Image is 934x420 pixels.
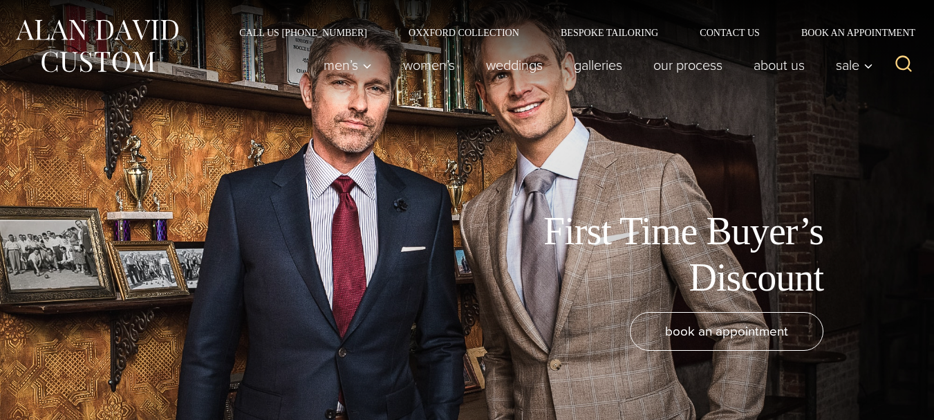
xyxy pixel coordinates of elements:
[630,312,823,351] a: book an appointment
[738,51,821,79] a: About Us
[388,51,471,79] a: Women’s
[781,28,920,37] a: Book an Appointment
[638,51,738,79] a: Our Process
[218,28,920,37] nav: Secondary Navigation
[679,28,781,37] a: Contact Us
[324,58,372,72] span: Men’s
[559,51,638,79] a: Galleries
[836,58,873,72] span: Sale
[887,48,920,82] button: View Search Form
[471,51,559,79] a: weddings
[14,15,180,77] img: Alan David Custom
[308,51,881,79] nav: Primary Navigation
[512,208,823,301] h1: First Time Buyer’s Discount
[218,28,388,37] a: Call Us [PHONE_NUMBER]
[388,28,540,37] a: Oxxford Collection
[540,28,679,37] a: Bespoke Tailoring
[665,321,788,341] span: book an appointment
